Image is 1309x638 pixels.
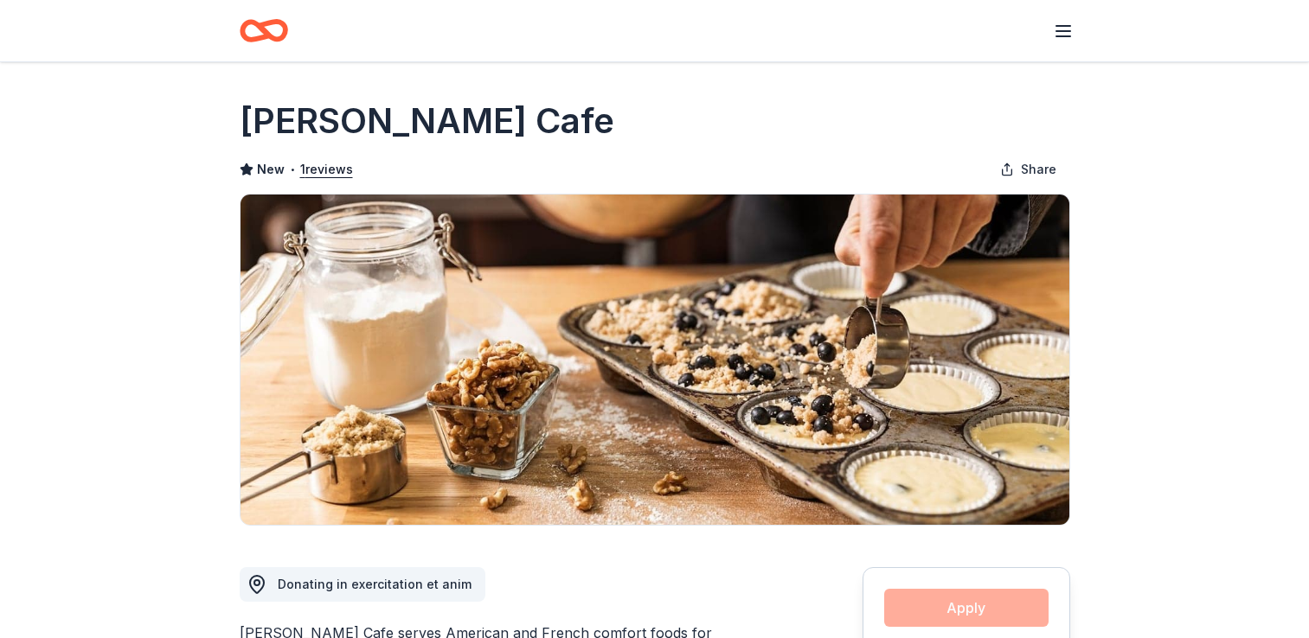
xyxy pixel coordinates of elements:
[1021,159,1056,180] span: Share
[278,577,472,591] span: Donating in exercitation et anim
[240,10,288,51] a: Home
[241,195,1069,525] img: Image for Mimi's Cafe
[240,97,614,145] h1: [PERSON_NAME] Cafe
[986,152,1070,187] button: Share
[289,163,295,176] span: •
[300,159,353,180] button: 1reviews
[257,159,285,180] span: New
